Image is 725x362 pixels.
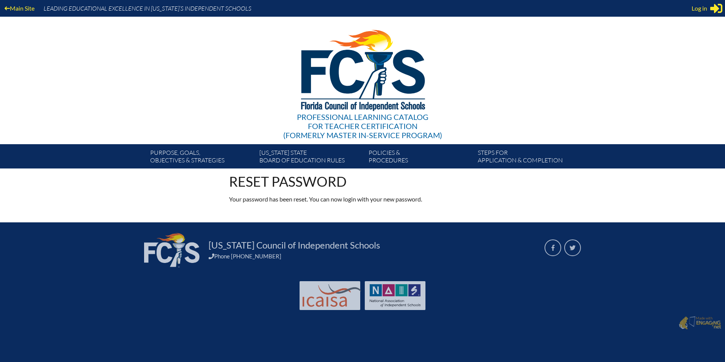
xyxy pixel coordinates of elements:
span: Log in [692,4,707,13]
a: Made with [676,315,724,332]
span: for Teacher Certification [308,121,417,131]
img: Int'l Council Advancing Independent School Accreditation logo [303,284,361,307]
p: Your password has been reset. You can now login with your new password. [229,194,496,204]
img: Engaging - Bring it online [679,316,688,330]
p: Made with [696,316,721,330]
svg: Sign in or register [710,2,722,14]
a: Policies &Procedures [366,147,475,168]
a: Purpose, goals,objectives & strategies [147,147,256,168]
img: FCISlogo221.eps [284,17,441,120]
a: Steps forapplication & completion [475,147,584,168]
h1: Reset Password [229,175,496,188]
a: [US_STATE] StateBoard of Education rules [256,147,366,168]
a: [US_STATE] Council of Independent Schools [206,239,383,251]
img: Engaging - Bring it online [696,320,721,329]
img: NAIS Logo [370,284,421,307]
a: Main Site [2,3,38,13]
div: Professional Learning Catalog (formerly Master In-service Program) [283,112,442,140]
div: Phone [PHONE_NUMBER] [209,253,535,260]
img: Engaging - Bring it online [689,316,697,327]
a: Professional Learning Catalog for Teacher Certification(formerly Master In-service Program) [280,15,445,141]
img: FCIS_logo_white [144,233,199,267]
